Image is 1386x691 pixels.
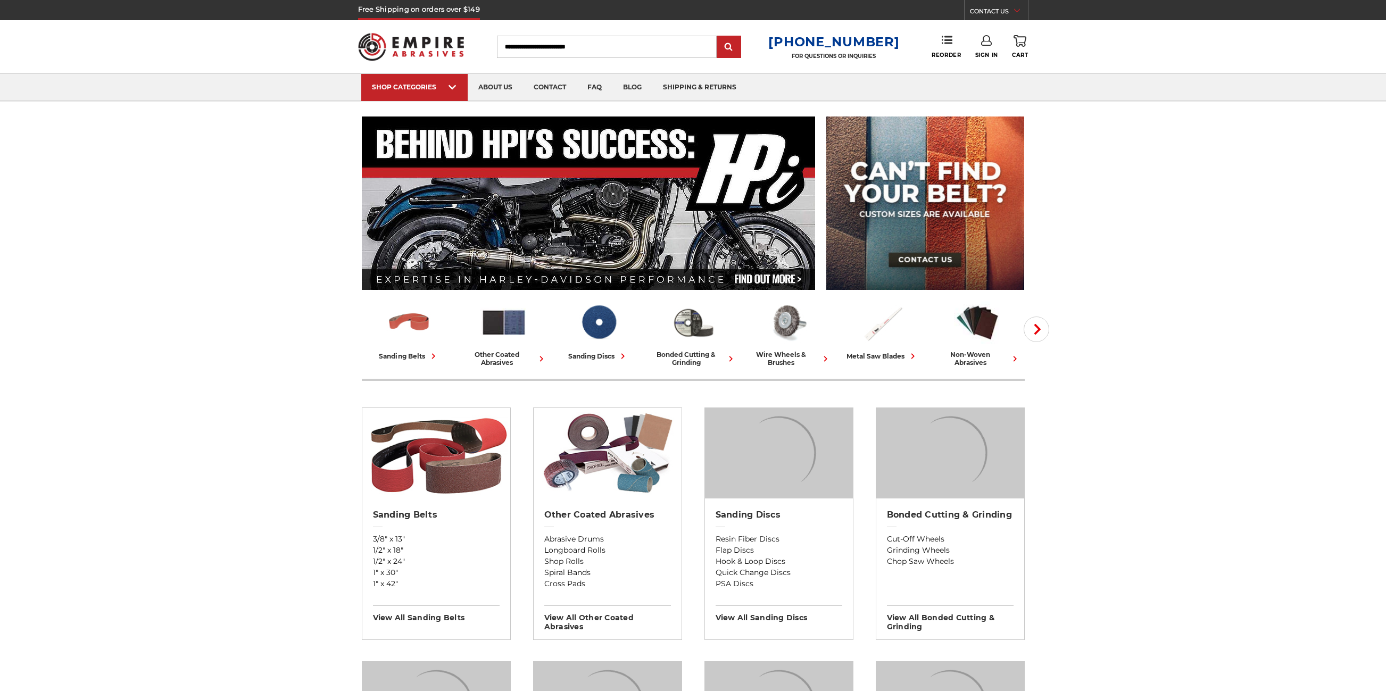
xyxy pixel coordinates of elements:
[934,351,1020,367] div: non-woven abrasives
[887,545,1014,556] a: Grinding Wheels
[887,605,1014,631] h3: View All bonded cutting & grinding
[461,351,547,367] div: other coated abrasives
[373,556,500,567] a: 1/2" x 24"
[887,510,1014,520] h2: Bonded Cutting & Grinding
[461,299,547,367] a: other coated abrasives
[373,510,500,520] h2: Sanding Belts
[716,578,842,589] a: PSA Discs
[372,83,457,91] div: SHOP CATEGORIES
[887,556,1014,567] a: Chop Saw Wheels
[705,408,853,498] img: Sanding Discs
[745,351,831,367] div: wire wheels & brushes
[373,545,500,556] a: 1/2" x 18"
[523,74,577,101] a: contact
[386,299,433,345] img: Sanding Belts
[716,534,842,545] a: Resin Fiber Discs
[373,605,500,622] h3: View All sanding belts
[366,299,452,362] a: sanding belts
[652,74,747,101] a: shipping & returns
[373,578,500,589] a: 1" x 42"
[1012,52,1028,59] span: Cart
[544,605,671,631] h3: View All other coated abrasives
[887,534,1014,545] a: Cut-Off Wheels
[468,74,523,101] a: about us
[970,5,1028,20] a: CONTACT US
[362,116,816,290] img: Banner for an interview featuring Horsepower Inc who makes Harley performance upgrades featured o...
[745,299,831,367] a: wire wheels & brushes
[954,299,1001,345] img: Non-woven Abrasives
[932,35,961,58] a: Reorder
[373,534,500,545] a: 3/8" x 13"
[612,74,652,101] a: blog
[846,351,918,362] div: metal saw blades
[544,567,671,578] a: Spiral Bands
[544,534,671,545] a: Abrasive Drums
[650,351,736,367] div: bonded cutting & grinding
[876,408,1024,498] img: Bonded Cutting & Grinding
[555,299,642,362] a: sanding discs
[716,567,842,578] a: Quick Change Discs
[670,299,717,345] img: Bonded Cutting & Grinding
[716,545,842,556] a: Flap Discs
[1024,317,1049,342] button: Next
[480,299,527,345] img: Other Coated Abrasives
[650,299,736,367] a: bonded cutting & grinding
[768,34,899,49] a: [PHONE_NUMBER]
[765,299,811,345] img: Wire Wheels & Brushes
[379,351,439,362] div: sanding belts
[716,510,842,520] h2: Sanding Discs
[859,299,906,345] img: Metal Saw Blades
[718,37,740,58] input: Submit
[362,408,510,498] img: Sanding Belts
[577,74,612,101] a: faq
[575,299,622,345] img: Sanding Discs
[932,52,961,59] span: Reorder
[1012,35,1028,59] a: Cart
[568,351,628,362] div: sanding discs
[358,26,464,68] img: Empire Abrasives
[716,605,842,622] h3: View All sanding discs
[544,545,671,556] a: Longboard Rolls
[544,556,671,567] a: Shop Rolls
[544,510,671,520] h2: Other Coated Abrasives
[768,53,899,60] p: FOR QUESTIONS OR INQUIRIES
[934,299,1020,367] a: non-woven abrasives
[840,299,926,362] a: metal saw blades
[975,52,998,59] span: Sign In
[534,408,682,498] img: Other Coated Abrasives
[544,578,671,589] a: Cross Pads
[826,116,1024,290] img: promo banner for custom belts.
[373,567,500,578] a: 1" x 30"
[716,556,842,567] a: Hook & Loop Discs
